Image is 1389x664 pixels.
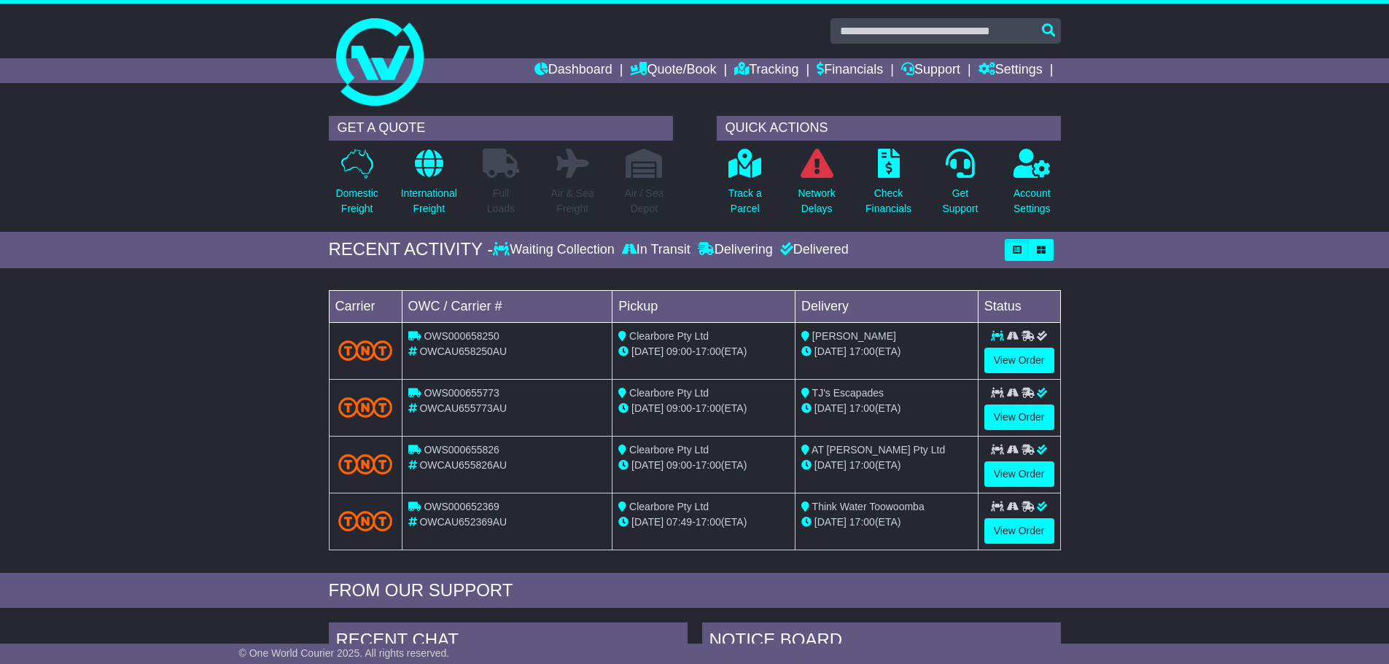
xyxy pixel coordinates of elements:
[728,148,763,224] a: Track aParcel
[1013,148,1051,224] a: AccountSettings
[329,580,1061,601] div: FROM OUR SUPPORT
[865,186,911,216] p: Check Financials
[801,344,972,359] div: (ETA)
[493,242,618,258] div: Waiting Collection
[419,345,507,357] span: OWCAU658250AU
[329,116,673,141] div: GET A QUOTE
[696,345,721,357] span: 17:00
[419,402,507,414] span: OWCAU655773AU
[400,148,458,224] a: InternationalFreight
[901,58,960,83] a: Support
[335,148,378,224] a: DomesticFreight
[329,622,688,662] div: RECENT CHAT
[734,58,798,83] a: Tracking
[625,186,664,216] p: Air / Sea Depot
[978,58,1043,83] a: Settings
[865,148,912,224] a: CheckFinancials
[402,290,612,322] td: OWC / Carrier #
[629,330,709,342] span: Clearbore Pty Ltd
[849,402,875,414] span: 17:00
[814,345,847,357] span: [DATE]
[424,501,499,512] span: OWS000652369
[338,397,393,417] img: TNT_Domestic.png
[618,344,789,359] div: - (ETA)
[419,516,507,528] span: OWCAU652369AU
[942,186,978,216] p: Get Support
[631,402,664,414] span: [DATE]
[984,348,1054,373] a: View Order
[798,186,835,216] p: Network Delays
[338,454,393,474] img: TNT_Domestic.png
[801,458,972,473] div: (ETA)
[618,401,789,416] div: - (ETA)
[812,501,925,512] span: Think Water Toowoomba
[631,345,664,357] span: [DATE]
[419,459,507,471] span: OWCAU655826AU
[329,290,402,322] td: Carrier
[801,515,972,530] div: (ETA)
[984,461,1054,487] a: View Order
[666,345,692,357] span: 09:00
[777,242,849,258] div: Delivered
[849,345,875,357] span: 17:00
[978,290,1060,322] td: Status
[424,444,499,456] span: OWS000655826
[696,402,721,414] span: 17:00
[984,405,1054,430] a: View Order
[795,290,978,322] td: Delivery
[702,622,1061,662] div: NOTICE BOARD
[801,401,972,416] div: (ETA)
[797,148,836,224] a: NetworkDelays
[424,330,499,342] span: OWS000658250
[694,242,777,258] div: Delivering
[666,516,692,528] span: 07:49
[629,501,709,512] span: Clearbore Pty Ltd
[335,186,378,216] p: Domestic Freight
[629,387,709,399] span: Clearbore Pty Ltd
[812,330,896,342] span: [PERSON_NAME]
[696,516,721,528] span: 17:00
[984,518,1054,544] a: View Order
[618,515,789,530] div: - (ETA)
[817,58,883,83] a: Financials
[666,459,692,471] span: 09:00
[338,340,393,360] img: TNT_Domestic.png
[338,511,393,531] img: TNT_Domestic.png
[239,647,450,659] span: © One World Courier 2025. All rights reserved.
[612,290,795,322] td: Pickup
[728,186,762,216] p: Track a Parcel
[618,242,694,258] div: In Transit
[849,459,875,471] span: 17:00
[812,387,884,399] span: TJ's Escapades
[551,186,594,216] p: Air & Sea Freight
[631,516,664,528] span: [DATE]
[814,516,847,528] span: [DATE]
[1013,186,1051,216] p: Account Settings
[717,116,1061,141] div: QUICK ACTIONS
[618,458,789,473] div: - (ETA)
[329,239,494,260] div: RECENT ACTIVITY -
[401,186,457,216] p: International Freight
[483,186,519,216] p: Full Loads
[629,444,709,456] span: Clearbore Pty Ltd
[424,387,499,399] span: OWS000655773
[941,148,978,224] a: GetSupport
[696,459,721,471] span: 17:00
[666,402,692,414] span: 09:00
[849,516,875,528] span: 17:00
[814,402,847,414] span: [DATE]
[631,459,664,471] span: [DATE]
[630,58,716,83] a: Quote/Book
[812,444,945,456] span: AT [PERSON_NAME] Pty Ltd
[814,459,847,471] span: [DATE]
[534,58,612,83] a: Dashboard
